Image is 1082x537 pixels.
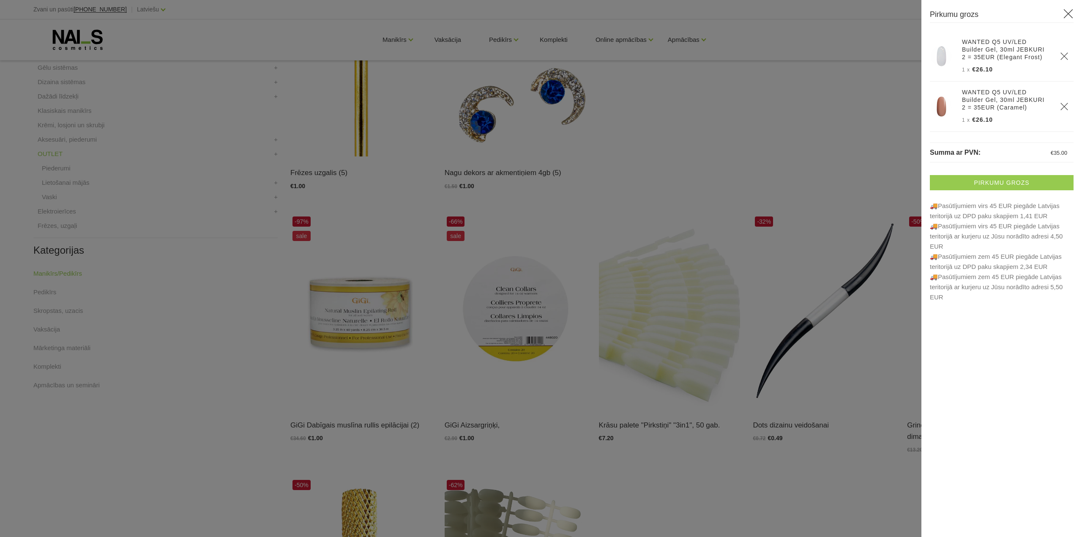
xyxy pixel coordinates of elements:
[972,66,993,73] span: €26.10
[1054,150,1067,156] span: 35.00
[930,201,1074,302] p: 🚚Pasūtījumiem virs 45 EUR piegāde Latvijas teritorijā uz DPD paku skapjiem 1,41 EUR 🚚Pasūtī...
[1060,52,1068,60] a: Delete
[930,8,1074,23] h3: Pirkumu grozs
[962,88,1050,111] a: WANTED Q5 UV/LED Builder Gel, 30ml JEBKURI 2 = 35EUR (Caramel)
[962,67,970,73] span: 1 x
[1051,150,1054,156] span: €
[1060,102,1068,111] a: Delete
[930,149,981,156] span: Summa ar PVN:
[962,38,1050,61] a: WANTED Q5 UV/LED Builder Gel, 30ml JEBKURI 2 = 35EUR (Elegant Frost)
[930,175,1074,190] a: Pirkumu grozs
[962,117,970,123] span: 1 x
[972,116,993,123] span: €26.10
